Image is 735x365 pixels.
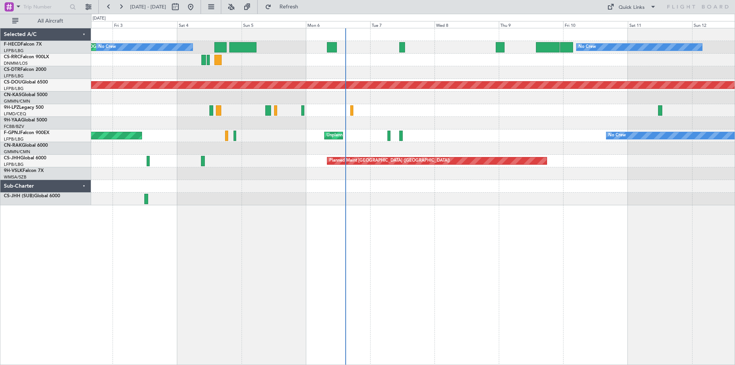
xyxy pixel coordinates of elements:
span: 9H-VSLK [4,169,23,173]
span: [DATE] - [DATE] [130,3,166,10]
a: LFPB/LBG [4,136,24,142]
div: Fri 3 [113,21,177,28]
a: 9H-LPZLegacy 500 [4,105,44,110]
div: Mon 6 [306,21,370,28]
div: Unplanned Maint [GEOGRAPHIC_DATA] ([GEOGRAPHIC_DATA]) [327,130,452,141]
span: Refresh [273,4,305,10]
span: 9H-LPZ [4,105,19,110]
a: GMMN/CMN [4,149,30,155]
div: Tue 7 [370,21,434,28]
button: Quick Links [603,1,660,13]
div: Thu 9 [499,21,563,28]
input: Trip Number [23,1,67,13]
a: LFPB/LBG [4,73,24,79]
a: CS-DTRFalcon 2000 [4,67,46,72]
div: Sat 11 [628,21,692,28]
a: LFPB/LBG [4,48,24,54]
a: DNMM/LOS [4,61,28,66]
a: 9H-YAAGlobal 5000 [4,118,47,123]
span: 9H-YAA [4,118,21,123]
a: CS-DOUGlobal 6500 [4,80,48,85]
span: CS-DOU [4,80,22,85]
a: LFPB/LBG [4,162,24,167]
span: CS-JHH (SUB) [4,194,34,198]
a: CS-JHH (SUB)Global 6000 [4,194,60,198]
a: F-GPNJFalcon 900EX [4,131,49,135]
div: Sun 5 [242,21,306,28]
div: Planned Maint [GEOGRAPHIC_DATA] ([GEOGRAPHIC_DATA]) [329,155,450,167]
span: All Aircraft [20,18,81,24]
span: CS-RRC [4,55,20,59]
a: LFPB/LBG [4,86,24,92]
span: CN-RAK [4,143,22,148]
div: [DATE] [93,15,106,22]
button: Refresh [261,1,307,13]
div: No Crew [98,41,116,53]
span: CS-JHH [4,156,20,160]
a: F-HECDFalcon 7X [4,42,42,47]
span: F-HECD [4,42,21,47]
div: Fri 10 [563,21,627,28]
a: FCBB/BZV [4,124,24,129]
span: CS-DTR [4,67,20,72]
a: 9H-VSLKFalcon 7X [4,169,44,173]
span: CN-KAS [4,93,21,97]
a: WMSA/SZB [4,174,26,180]
div: No Crew [608,130,626,141]
div: Quick Links [619,4,645,11]
div: Sat 4 [177,21,242,28]
button: All Aircraft [8,15,83,27]
a: CS-JHHGlobal 6000 [4,156,46,160]
a: GMMN/CMN [4,98,30,104]
a: CS-RRCFalcon 900LX [4,55,49,59]
div: Wed 8 [434,21,499,28]
span: F-GPNJ [4,131,20,135]
a: CN-RAKGlobal 6000 [4,143,48,148]
div: No Crew [578,41,596,53]
a: LFMD/CEQ [4,111,26,117]
a: CN-KASGlobal 5000 [4,93,47,97]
